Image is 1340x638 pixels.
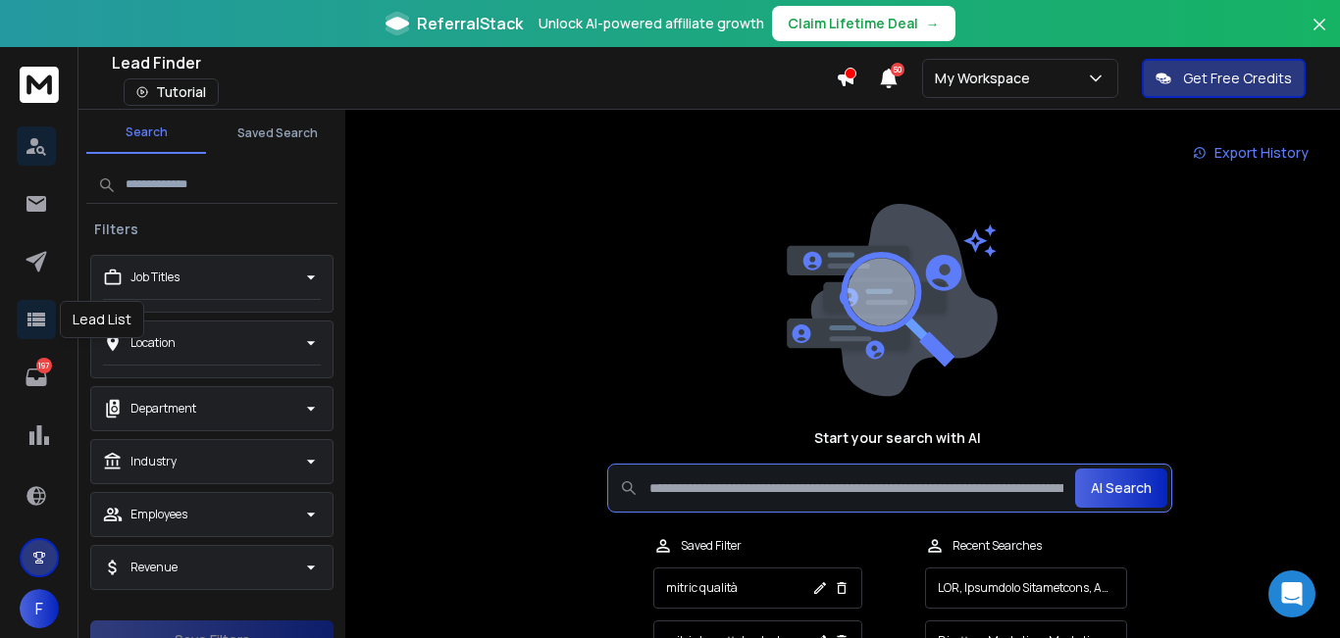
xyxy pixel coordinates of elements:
img: image [782,204,998,397]
a: 197 [17,358,56,397]
p: LOR, Ipsumdolo Sitametcons, Adipi Elitseddoe Tempori, UTL, Etdol Magnaaliqua Enimadm, VE Quisnos,... [938,580,1114,596]
p: Saved Filter [681,538,742,554]
div: Lead Finder [112,51,836,74]
span: 50 [891,63,904,76]
a: Export History [1177,133,1324,172]
p: Department [130,401,196,417]
span: → [926,14,940,33]
button: Tutorial [124,78,219,106]
p: mitric qualità [666,580,738,596]
h1: Start your search with AI [814,428,981,448]
button: LOR, Ipsumdolo Sitametcons, Adipi Elitseddoe Tempori, UTL, Etdol Magnaaliqua Enimadm, VE Quisnos,... [925,567,1127,609]
p: Industry [130,454,177,469]
h3: Filters [86,220,146,239]
p: My Workspace [935,69,1038,88]
button: Get Free Credits [1142,59,1306,98]
p: Recent Searches [953,538,1042,554]
div: Lead List [60,301,144,338]
button: Search [86,113,206,154]
button: Claim Lifetime Deal→ [772,6,955,41]
p: Unlock AI-powered affiliate growth [539,14,764,33]
p: Employees [130,507,187,522]
button: AI Search [1075,468,1167,508]
p: Location [130,335,176,351]
p: Job Titles [130,270,180,285]
button: Saved Search [218,114,337,153]
div: Open Intercom Messenger [1268,570,1315,617]
span: ReferralStack [417,12,523,35]
button: Close banner [1307,12,1332,59]
p: Get Free Credits [1183,69,1292,88]
p: 197 [36,358,52,373]
button: F [20,589,59,628]
p: Revenue [130,560,178,575]
button: mitric qualità [653,567,862,609]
